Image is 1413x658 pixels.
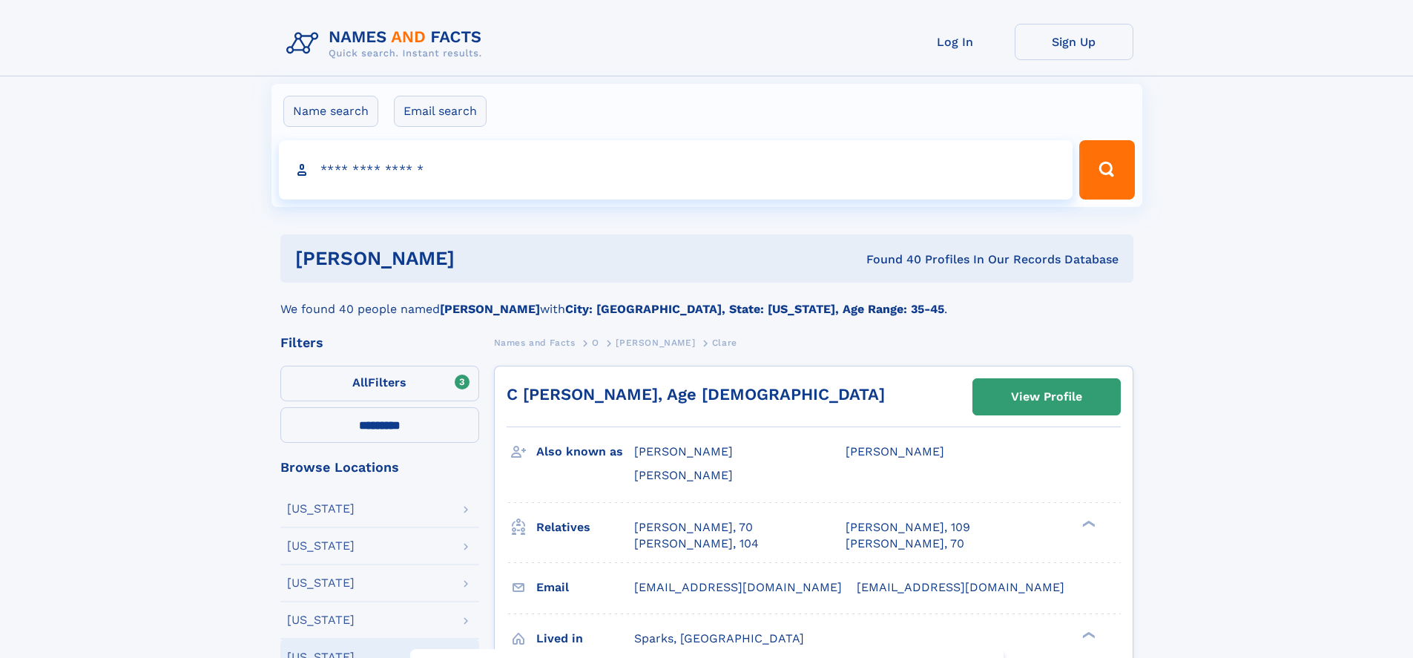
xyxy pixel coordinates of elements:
[287,614,355,626] div: [US_STATE]
[592,338,599,348] span: O
[280,461,479,474] div: Browse Locations
[280,366,479,401] label: Filters
[634,468,733,482] span: [PERSON_NAME]
[536,515,634,540] h3: Relatives
[283,96,378,127] label: Name search
[287,577,355,589] div: [US_STATE]
[857,580,1064,594] span: [EMAIL_ADDRESS][DOMAIN_NAME]
[287,503,355,515] div: [US_STATE]
[712,338,737,348] span: Clare
[440,302,540,316] b: [PERSON_NAME]
[536,575,634,600] h3: Email
[1078,519,1096,528] div: ❯
[634,519,753,536] a: [PERSON_NAME], 70
[592,333,599,352] a: O
[616,338,695,348] span: [PERSON_NAME]
[660,251,1119,268] div: Found 40 Profiles In Our Records Database
[616,333,695,352] a: [PERSON_NAME]
[1015,24,1133,60] a: Sign Up
[1011,380,1082,414] div: View Profile
[1078,630,1096,639] div: ❯
[536,626,634,651] h3: Lived in
[295,249,661,268] h1: [PERSON_NAME]
[846,536,964,552] a: [PERSON_NAME], 70
[394,96,487,127] label: Email search
[536,439,634,464] h3: Also known as
[280,24,494,64] img: Logo Names and Facts
[846,519,970,536] a: [PERSON_NAME], 109
[973,379,1120,415] a: View Profile
[846,444,944,458] span: [PERSON_NAME]
[280,283,1133,318] div: We found 40 people named with .
[634,444,733,458] span: [PERSON_NAME]
[507,385,885,404] a: C [PERSON_NAME], Age [DEMOGRAPHIC_DATA]
[1079,140,1134,200] button: Search Button
[634,580,842,594] span: [EMAIL_ADDRESS][DOMAIN_NAME]
[494,333,576,352] a: Names and Facts
[279,140,1073,200] input: search input
[634,536,759,552] a: [PERSON_NAME], 104
[287,540,355,552] div: [US_STATE]
[352,375,368,389] span: All
[634,631,804,645] span: Sparks, [GEOGRAPHIC_DATA]
[896,24,1015,60] a: Log In
[280,336,479,349] div: Filters
[565,302,944,316] b: City: [GEOGRAPHIC_DATA], State: [US_STATE], Age Range: 35-45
